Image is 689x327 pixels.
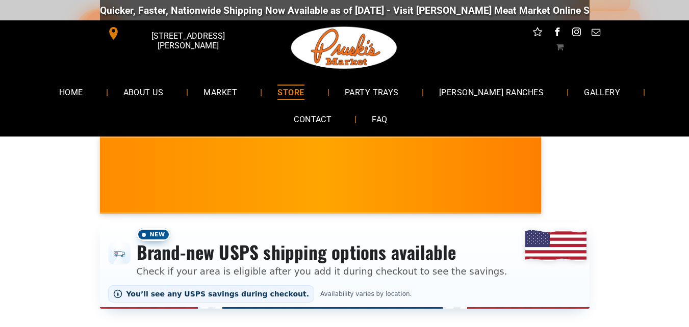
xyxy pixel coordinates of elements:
[278,106,347,133] a: CONTACT
[137,264,507,278] p: Check if your area is eligible after you add it during checkout to see the savings.
[188,78,252,105] a: MARKET
[262,78,319,105] a: STORE
[108,78,179,105] a: ABOUT US
[289,20,399,75] img: Pruski-s+Market+HQ+Logo2-1920w.png
[137,228,170,241] span: New
[318,290,414,297] span: Availability varies by location.
[531,25,544,41] a: Social network
[569,78,635,105] a: GALLERY
[126,290,310,298] span: You’ll see any USPS savings during checkout.
[589,25,602,41] a: email
[122,26,253,56] span: [STREET_ADDRESS][PERSON_NAME]
[44,78,98,105] a: HOME
[550,25,564,41] a: facebook
[137,241,507,263] h3: Brand-new USPS shipping options available
[356,106,402,133] a: FAQ
[100,222,590,309] div: Shipping options announcement
[424,78,559,105] a: [PERSON_NAME] RANCHES
[329,78,414,105] a: PARTY TRAYS
[570,25,583,41] a: instagram
[100,25,256,41] a: [STREET_ADDRESS][PERSON_NAME]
